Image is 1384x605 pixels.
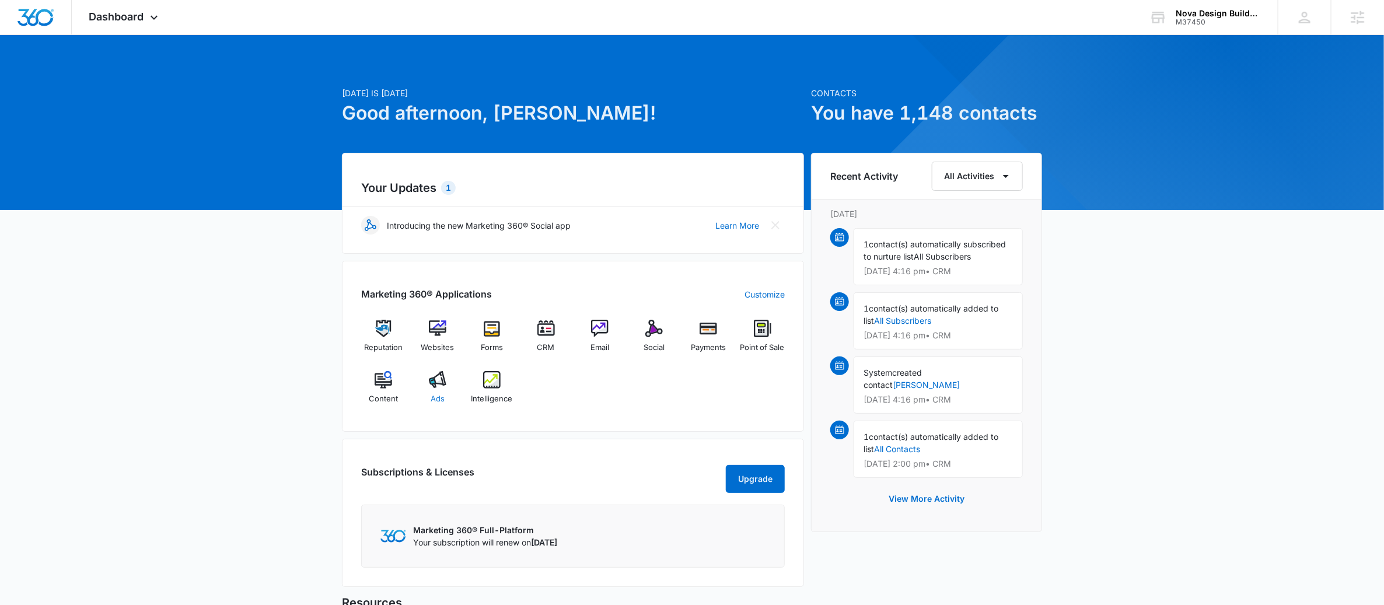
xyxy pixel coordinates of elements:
[691,342,726,354] span: Payments
[361,287,492,301] h2: Marketing 360® Applications
[864,303,869,313] span: 1
[380,530,406,542] img: Marketing 360 Logo
[89,11,144,23] span: Dashboard
[364,342,403,354] span: Reputation
[590,342,609,354] span: Email
[361,465,474,488] h2: Subscriptions & Licenses
[864,396,1013,404] p: [DATE] 4:16 pm • CRM
[864,368,922,390] span: created contact
[877,485,976,513] button: View More Activity
[531,537,557,547] span: [DATE]
[342,99,804,127] h1: Good afternoon, [PERSON_NAME]!
[1176,18,1261,26] div: account id
[632,320,677,362] a: Social
[864,432,998,454] span: contact(s) automatically added to list
[431,393,445,405] span: Ads
[471,393,512,405] span: Intelligence
[830,208,1023,220] p: [DATE]
[537,342,555,354] span: CRM
[470,320,515,362] a: Forms
[578,320,623,362] a: Email
[864,460,1013,468] p: [DATE] 2:00 pm • CRM
[766,216,785,235] button: Close
[686,320,731,362] a: Payments
[726,465,785,493] button: Upgrade
[864,267,1013,275] p: [DATE] 4:16 pm • CRM
[864,368,892,377] span: System
[830,169,898,183] h6: Recent Activity
[369,393,398,405] span: Content
[523,320,568,362] a: CRM
[745,288,785,300] a: Customize
[740,342,785,354] span: Point of Sale
[644,342,665,354] span: Social
[415,371,460,413] a: Ads
[864,239,1006,261] span: contact(s) automatically subscribed to nurture list
[864,432,869,442] span: 1
[481,342,503,354] span: Forms
[864,331,1013,340] p: [DATE] 4:16 pm • CRM
[715,219,759,232] a: Learn More
[441,181,456,195] div: 1
[1176,9,1261,18] div: account name
[811,87,1042,99] p: Contacts
[415,320,460,362] a: Websites
[914,251,971,261] span: All Subscribers
[387,219,571,232] p: Introducing the new Marketing 360® Social app
[470,371,515,413] a: Intelligence
[864,303,998,326] span: contact(s) automatically added to list
[361,179,785,197] h2: Your Updates
[864,239,869,249] span: 1
[811,99,1042,127] h1: You have 1,148 contacts
[413,536,557,548] p: Your subscription will renew on
[893,380,960,390] a: [PERSON_NAME]
[413,524,557,536] p: Marketing 360® Full-Platform
[421,342,455,354] span: Websites
[932,162,1023,191] button: All Activities
[740,320,785,362] a: Point of Sale
[361,371,406,413] a: Content
[342,87,804,99] p: [DATE] is [DATE]
[361,320,406,362] a: Reputation
[874,444,920,454] a: All Contacts
[874,316,931,326] a: All Subscribers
